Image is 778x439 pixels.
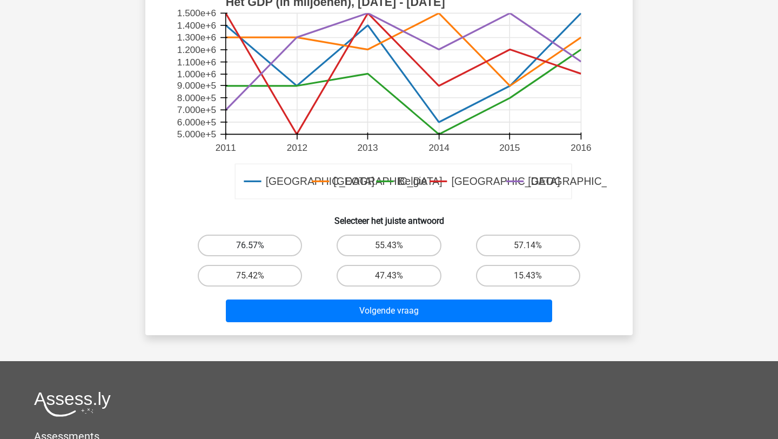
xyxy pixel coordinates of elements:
[476,265,580,287] label: 15.43%
[398,176,427,188] text: Belgie
[177,57,216,68] text: 1.100e+6
[177,92,216,103] text: 8.000e+5
[177,32,216,43] text: 1.300e+6
[528,176,636,188] text: [GEOGRAPHIC_DATA]
[34,391,111,417] img: Assessly logo
[163,207,615,226] h6: Selecteer het juiste antwoord
[287,142,307,153] text: 2012
[451,176,560,188] text: [GEOGRAPHIC_DATA]
[337,265,441,287] label: 47.43%
[216,142,236,153] text: 2011
[177,80,216,91] text: 9.000e+5
[337,235,441,256] label: 55.43%
[177,129,216,140] text: 5.000e+5
[357,142,378,153] text: 2013
[177,69,216,79] text: 1.000e+6
[177,117,216,128] text: 6.000e+5
[198,265,302,287] label: 75.42%
[177,20,216,31] text: 1.400e+6
[499,142,520,153] text: 2015
[333,176,442,188] text: [GEOGRAPHIC_DATA]
[476,235,580,256] label: 57.14%
[571,142,591,153] text: 2016
[177,44,216,55] text: 1.200e+6
[177,104,216,115] text: 7.000e+5
[198,235,302,256] label: 76.57%
[226,300,553,322] button: Volgende vraag
[177,8,216,19] text: 1.500e+6
[429,142,450,153] text: 2014
[266,176,374,188] text: [GEOGRAPHIC_DATA]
